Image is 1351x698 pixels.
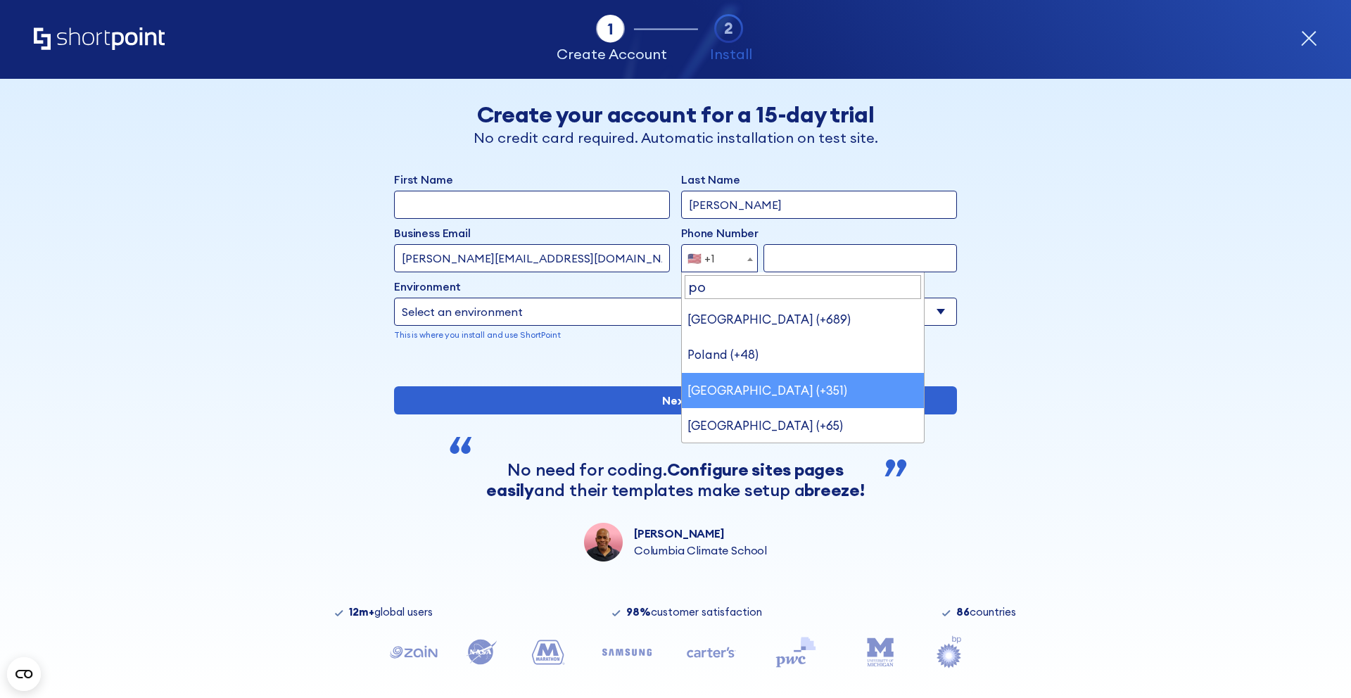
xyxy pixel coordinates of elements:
li: Poland (+48) [682,337,924,372]
li: [GEOGRAPHIC_DATA] (+351) [682,373,924,408]
button: Open CMP widget [7,657,41,691]
li: [GEOGRAPHIC_DATA] (+65) [682,408,924,443]
input: Search [685,275,921,299]
li: [GEOGRAPHIC_DATA] (+689) [682,302,924,337]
